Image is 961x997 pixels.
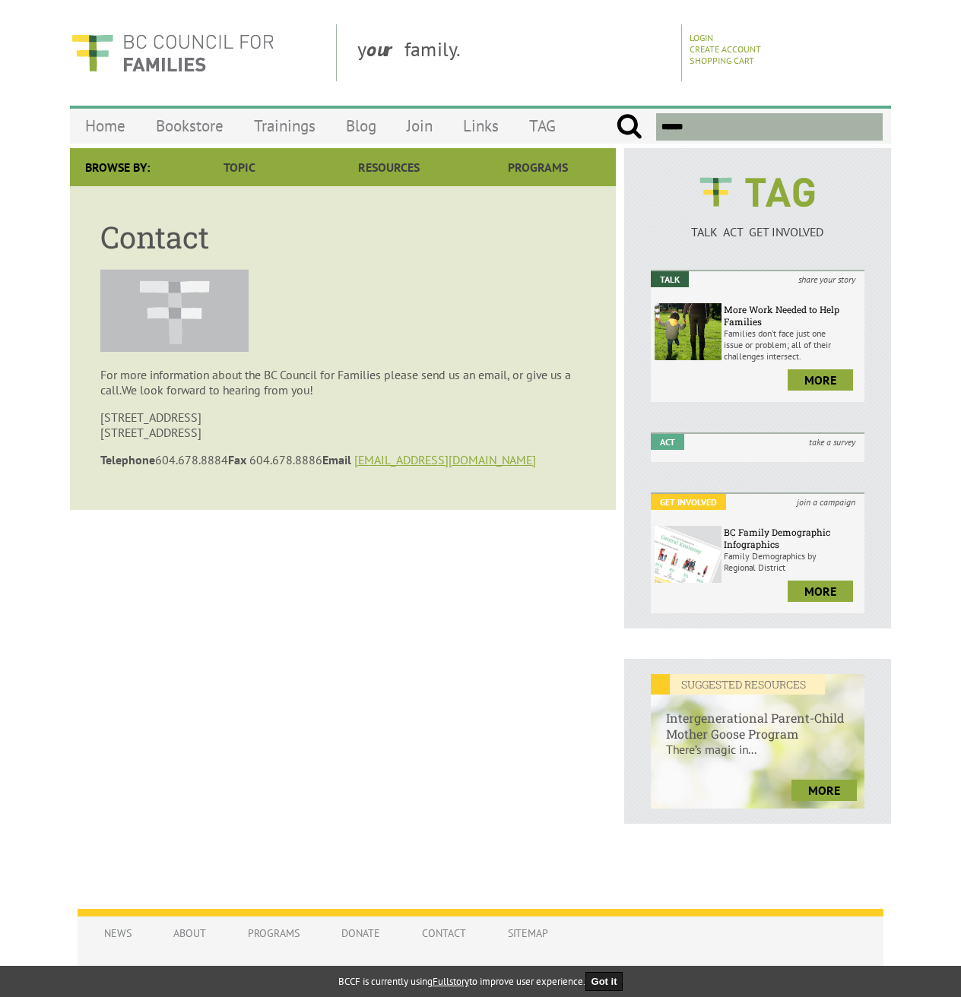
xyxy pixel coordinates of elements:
p: Families don’t face just one issue or problem; all of their challenges intersect. [724,328,861,362]
a: [EMAIL_ADDRESS][DOMAIN_NAME] [354,452,536,467]
span: 604.678.8886 [249,452,354,467]
p: Family Demographics by Regional District [724,550,861,573]
img: BC Council for FAMILIES [70,24,275,81]
em: Get Involved [651,494,726,510]
p: There’s magic in... [651,742,864,772]
a: Join [392,108,448,144]
a: TALK ACT GET INVOLVED [651,209,864,239]
a: Home [70,108,141,144]
a: more [791,780,857,801]
a: Create Account [690,43,761,55]
h6: More Work Needed to Help Families [724,303,861,328]
strong: Email [322,452,351,467]
a: more [788,581,853,602]
a: Shopping Cart [690,55,754,66]
i: join a campaign [788,494,864,510]
img: BCCF's TAG Logo [689,163,826,221]
em: Act [651,434,684,450]
p: For more information about the BC Council for Families please send us an email, or give us a call. [100,367,585,397]
div: Browse By: [70,148,165,186]
strong: Fax [228,452,246,467]
a: Programs [233,919,315,948]
p: TALK ACT GET INVOLVED [651,224,864,239]
a: Resources [314,148,463,186]
button: Got it [585,972,623,991]
a: Topic [165,148,314,186]
a: Programs [464,148,613,186]
a: Sitemap [493,919,563,948]
a: News [89,919,147,948]
a: Blog [331,108,392,144]
em: Talk [651,271,689,287]
strong: our [366,36,404,62]
a: Login [690,32,713,43]
a: Bookstore [141,108,239,144]
span: We look forward to hearing from you! [122,382,313,397]
a: Contact [407,919,481,948]
a: more [788,369,853,391]
h6: BC Family Demographic Infographics [724,526,861,550]
i: share your story [789,271,864,287]
a: TAG [514,108,571,144]
strong: Telephone [100,452,155,467]
a: Fullstory [433,975,469,988]
p: [STREET_ADDRESS] [STREET_ADDRESS] [100,410,585,440]
a: Trainings [239,108,331,144]
h1: Contact [100,217,585,257]
div: y family. [345,24,682,81]
input: Submit [616,113,642,141]
i: take a survey [800,434,864,450]
em: SUGGESTED RESOURCES [651,674,825,695]
a: About [158,919,221,948]
h6: Intergenerational Parent-Child Mother Goose Program [651,695,864,742]
p: 604.678.8884 [100,452,585,467]
a: Links [448,108,514,144]
a: Donate [326,919,395,948]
